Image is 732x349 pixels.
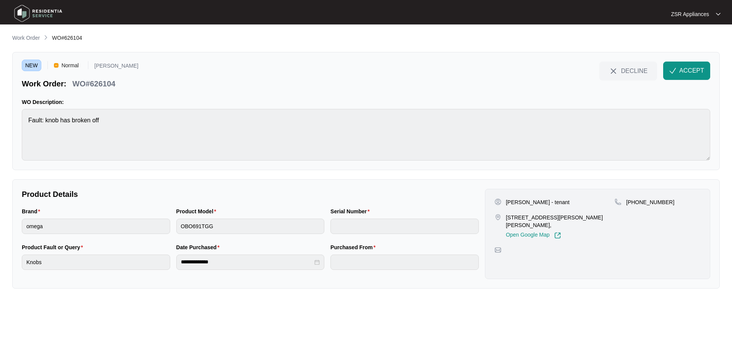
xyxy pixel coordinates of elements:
img: Vercel Logo [54,63,59,68]
span: WO#626104 [52,35,82,41]
p: [PERSON_NAME] [94,63,138,71]
p: [PHONE_NUMBER] [626,198,674,206]
p: Work Order: [22,78,66,89]
textarea: Fault: knob has broken off [22,109,710,161]
label: Serial Number [330,208,373,215]
input: Brand [22,219,170,234]
p: ZSR Appliances [671,10,709,18]
img: chevron-right [43,34,49,41]
p: WO#626104 [72,78,115,89]
img: user-pin [495,198,501,205]
input: Product Fault or Query [22,255,170,270]
label: Brand [22,208,43,215]
label: Product Model [176,208,220,215]
img: dropdown arrow [716,12,721,16]
a: Open Google Map [506,232,561,239]
a: Work Order [11,34,41,42]
button: close-IconDECLINE [599,62,657,80]
label: Date Purchased [176,243,223,251]
img: map-pin [495,214,501,221]
span: NEW [22,60,41,71]
span: DECLINE [621,67,647,75]
img: map-pin [615,198,621,205]
p: [STREET_ADDRESS][PERSON_NAME][PERSON_NAME], [506,214,615,229]
p: Work Order [12,34,40,42]
img: residentia service logo [11,2,65,25]
p: Product Details [22,189,479,200]
img: Link-External [554,232,561,239]
label: Product Fault or Query [22,243,86,251]
img: map-pin [495,247,501,253]
p: WO Description: [22,98,710,106]
input: Product Model [176,219,325,234]
label: Purchased From [330,243,379,251]
span: Normal [59,60,82,71]
p: [PERSON_NAME] - tenant [506,198,570,206]
input: Purchased From [330,255,479,270]
span: ACCEPT [679,66,704,75]
img: check-Icon [669,67,676,74]
input: Date Purchased [181,258,313,266]
button: check-IconACCEPT [663,62,710,80]
img: close-Icon [609,67,618,76]
input: Serial Number [330,219,479,234]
